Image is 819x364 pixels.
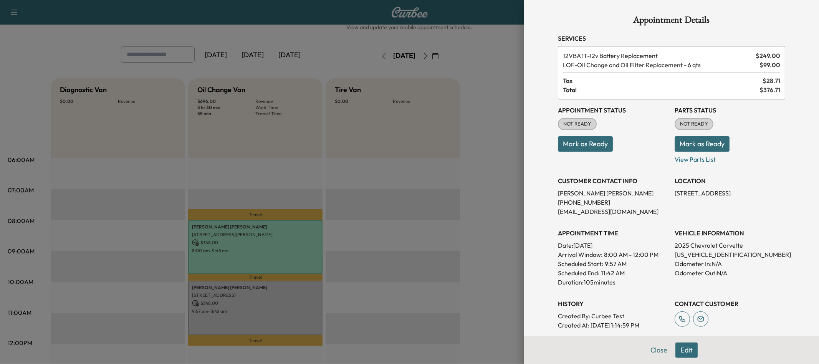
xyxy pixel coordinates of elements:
[563,51,753,60] span: 12v Battery Replacement
[604,250,659,259] span: 8:00 AM - 12:00 PM
[559,120,596,128] span: NOT READY
[558,106,668,115] h3: Appointment Status
[558,259,603,268] p: Scheduled Start:
[563,60,756,69] span: Oil Change and Oil Filter Replacement - 6 qts
[675,189,785,198] p: [STREET_ADDRESS]
[675,250,785,259] p: [US_VEHICLE_IDENTIFICATION_NUMBER]
[763,76,780,85] span: $ 28.71
[675,228,785,238] h3: VEHICLE INFORMATION
[558,250,668,259] p: Arrival Window:
[558,268,599,278] p: Scheduled End:
[675,106,785,115] h3: Parts Status
[558,311,668,321] p: Created By : Curbee Test
[558,207,668,216] p: [EMAIL_ADDRESS][DOMAIN_NAME]
[558,228,668,238] h3: APPOINTMENT TIME
[558,278,668,287] p: Duration: 105 minutes
[675,299,785,308] h3: CONTACT CUSTOMER
[558,299,668,308] h3: History
[675,152,785,164] p: View Parts List
[675,120,713,128] span: NOT READY
[558,189,668,198] p: [PERSON_NAME] [PERSON_NAME]
[558,321,668,330] p: Created At : [DATE] 1:14:59 PM
[558,176,668,185] h3: CUSTOMER CONTACT INFO
[558,198,668,207] p: [PHONE_NUMBER]
[601,268,625,278] p: 11:42 AM
[645,342,672,358] button: Close
[605,259,627,268] p: 9:57 AM
[563,76,763,85] span: Tax
[558,136,613,152] button: Mark as Ready
[563,85,759,94] span: Total
[675,342,698,358] button: Edit
[675,176,785,185] h3: LOCATION
[558,241,668,250] p: Date: [DATE]
[558,15,785,28] h1: Appointment Details
[675,268,785,278] p: Odometer Out: N/A
[756,51,780,60] span: $ 249.00
[759,85,780,94] span: $ 376.71
[558,34,785,43] h3: Services
[675,259,785,268] p: Odometer In: N/A
[675,136,730,152] button: Mark as Ready
[759,60,780,69] span: $ 99.00
[675,241,785,250] p: 2025 Chevrolet Corvette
